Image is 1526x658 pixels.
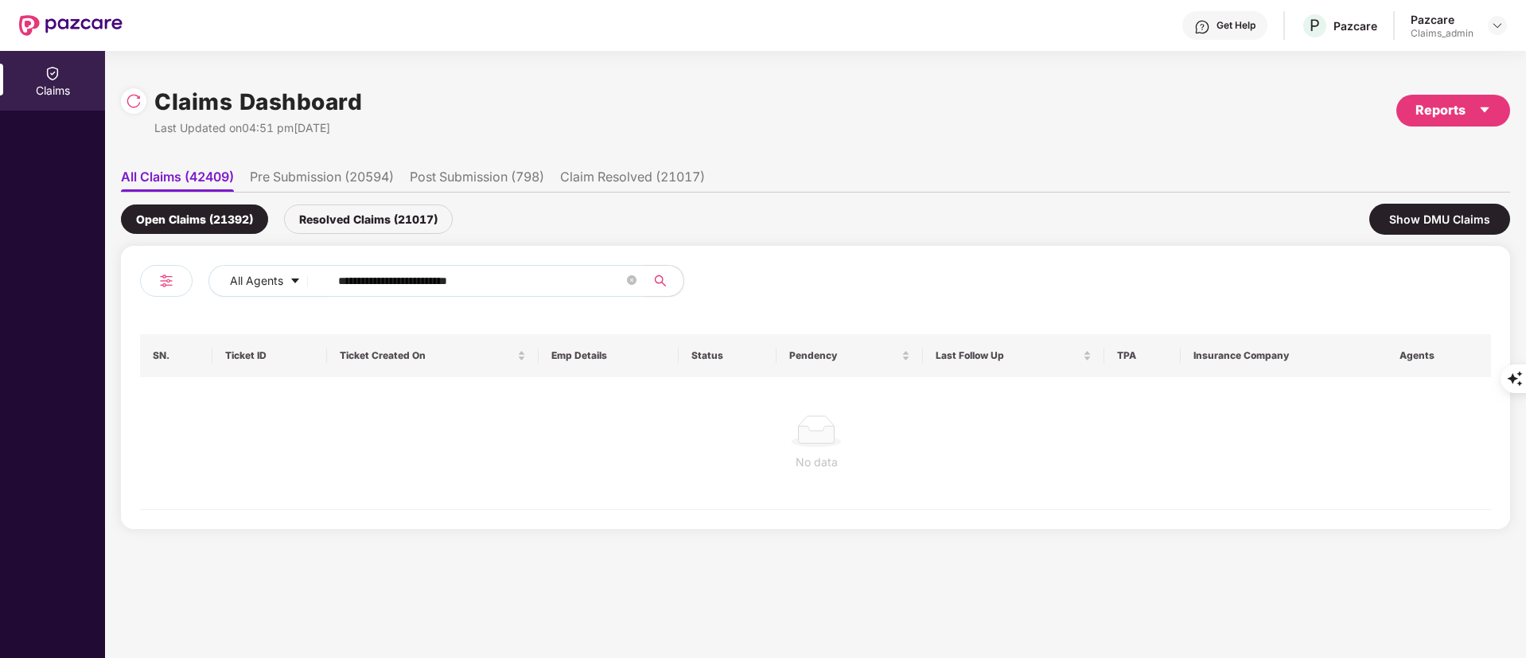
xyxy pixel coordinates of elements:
[936,349,1080,362] span: Last Follow Up
[1411,12,1473,27] div: Pazcare
[1411,27,1473,40] div: Claims_admin
[1310,16,1320,35] span: P
[340,349,514,362] span: Ticket Created On
[777,334,923,377] th: Pendency
[923,334,1104,377] th: Last Follow Up
[45,65,60,81] img: svg+xml;base64,PHN2ZyBpZD0iQ2xhaW0iIHhtbG5zPSJodHRwOi8vd3d3LnczLm9yZy8yMDAwL3N2ZyIgd2lkdGg9IjIwIi...
[1194,19,1210,35] img: svg+xml;base64,PHN2ZyBpZD0iSGVscC0zMngzMiIgeG1sbnM9Imh0dHA6Ly93d3cudzMub3JnLzIwMDAvc3ZnIiB3aWR0aD...
[327,334,539,377] th: Ticket Created On
[1387,334,1491,377] th: Agents
[627,275,636,285] span: close-circle
[1333,18,1377,33] div: Pazcare
[627,274,636,289] span: close-circle
[19,15,123,36] img: New Pazcare Logo
[1491,19,1504,32] img: svg+xml;base64,PHN2ZyBpZD0iRHJvcGRvd24tMzJ4MzIiIHhtbG5zPSJodHRwOi8vd3d3LnczLm9yZy8yMDAwL3N2ZyIgd2...
[789,349,898,362] span: Pendency
[1217,19,1255,32] div: Get Help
